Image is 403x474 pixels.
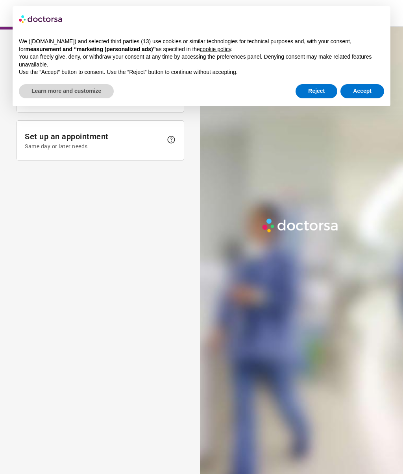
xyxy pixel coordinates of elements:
[19,68,384,76] p: Use the “Accept” button to consent. Use the “Reject” button to continue without accepting.
[200,46,231,52] a: cookie policy
[19,53,384,68] p: You can freely give, deny, or withdraw your consent at any time by accessing the preferences pane...
[25,143,163,149] span: Same day or later needs
[25,132,163,149] span: Set up an appointment
[19,13,63,25] img: logo
[19,84,114,98] button: Learn more and customize
[166,135,176,144] span: help
[296,84,337,98] button: Reject
[340,84,384,98] button: Accept
[260,216,341,234] img: Logo-Doctorsa-trans-White-partial-flat.png
[19,38,384,53] p: We ([DOMAIN_NAME]) and selected third parties (13) use cookies or similar technologies for techni...
[25,46,155,52] strong: measurement and “marketing (personalized ads)”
